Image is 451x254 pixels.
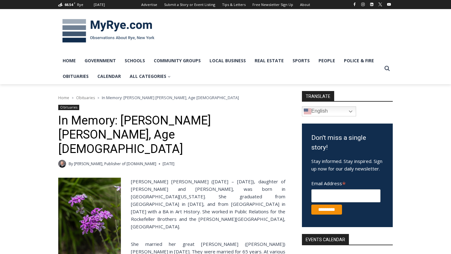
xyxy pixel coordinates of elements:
a: Government [80,53,120,69]
a: People [314,53,340,69]
h1: In Memory: [PERSON_NAME] [PERSON_NAME], Age [DEMOGRAPHIC_DATA] [58,114,285,156]
a: Linkedin [368,1,376,8]
a: [PERSON_NAME], Publisher of [DOMAIN_NAME] [74,161,156,166]
strong: TRANSLATE [302,91,334,101]
a: Police & Fire [340,53,378,69]
span: > [72,96,74,100]
a: Local Business [205,53,250,69]
p: [PERSON_NAME] [PERSON_NAME] ([DATE] – [DATE]), daughter of [PERSON_NAME] and [PERSON_NAME], was b... [58,178,285,230]
a: Home [58,95,69,100]
a: All Categories [125,69,175,84]
span: > [97,96,99,100]
img: MyRye.com [58,15,158,47]
a: Home [58,53,80,69]
a: X [376,1,384,8]
a: Sports [288,53,314,69]
button: View Search Form [381,63,393,74]
p: Stay informed. Stay inspired. Sign up now for our daily newsletter. [311,157,383,172]
a: YouTube [385,1,393,8]
a: Schools [120,53,149,69]
a: Facebook [351,1,358,8]
a: Real Estate [250,53,288,69]
div: [DATE] [94,2,105,8]
a: Calendar [93,69,125,84]
a: Author image [58,160,66,168]
a: Community Groups [149,53,205,69]
a: English [302,106,356,116]
img: en [304,108,311,115]
a: Instagram [359,1,367,8]
a: Obituaries [58,105,79,110]
span: F [74,1,75,5]
div: Rye [77,2,83,8]
h3: Don't miss a single story! [311,133,383,153]
span: 66.54 [65,2,73,7]
h2: Events Calendar [302,234,349,245]
a: Obituaries [76,95,95,100]
span: All Categories [130,73,171,80]
label: Email Address [311,177,381,188]
span: By [69,161,73,167]
a: Obituaries [58,69,93,84]
nav: Primary Navigation [58,53,381,84]
nav: Breadcrumbs [58,94,285,101]
time: [DATE] [163,161,174,167]
span: In Memory: [PERSON_NAME] [PERSON_NAME], Age [DEMOGRAPHIC_DATA] [102,95,239,100]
